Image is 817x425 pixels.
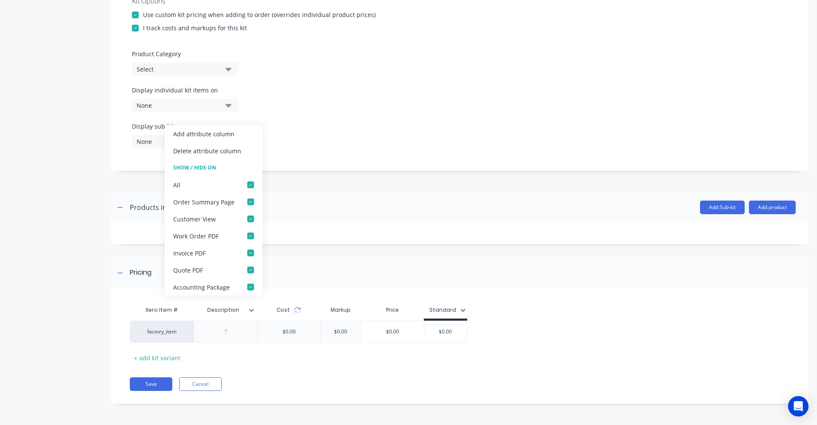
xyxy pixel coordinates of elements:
[137,137,219,146] div: None
[137,101,219,110] div: None
[361,321,424,342] div: $0.00
[788,396,808,416] div: Open Intercom Messenger
[194,302,257,319] div: Description
[143,10,376,19] div: Use custom kit pricing when adding to order (overrides individual product prices)
[173,249,206,258] div: Invoice PDF
[139,328,186,336] div: factory_item
[165,159,263,176] div: Show / Hide On
[361,302,424,319] div: Price
[130,321,467,343] div: factory_item$0.00$0.00$0.00$0.00
[257,302,320,319] div: Cost
[424,321,467,342] div: $0.00
[320,302,361,319] div: Markup
[143,23,247,32] div: I track costs and markups for this kit
[320,321,362,342] div: $0.00
[173,283,230,292] div: Accounting Package
[173,266,203,275] div: Quote PDF
[173,198,234,207] div: Order Summary Page
[132,135,238,148] button: None
[173,129,234,138] div: Add attribute column
[132,99,238,112] button: None
[130,267,151,278] div: Pricing
[137,65,219,74] div: Select
[179,377,222,391] button: Cancel
[276,321,303,342] div: $0.00
[130,377,172,391] button: Save
[130,302,194,319] div: Xero Item #
[132,122,238,131] label: Display sub-kits on
[130,202,190,212] div: Products in this kit
[277,306,290,314] span: Cost
[173,146,241,155] div: Delete attribute column
[173,232,219,241] div: Work Order PDF
[173,181,180,190] div: All
[194,299,252,321] div: Description
[132,49,787,58] label: Product Category
[429,306,456,314] div: Standard
[700,201,745,214] button: Add Sub-kit
[425,304,470,316] button: Standard
[749,201,796,214] button: Add product
[132,63,238,75] button: Select
[130,351,185,365] div: + add kit variant
[132,86,238,95] label: Display individual kit items on
[173,215,216,224] div: Customer View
